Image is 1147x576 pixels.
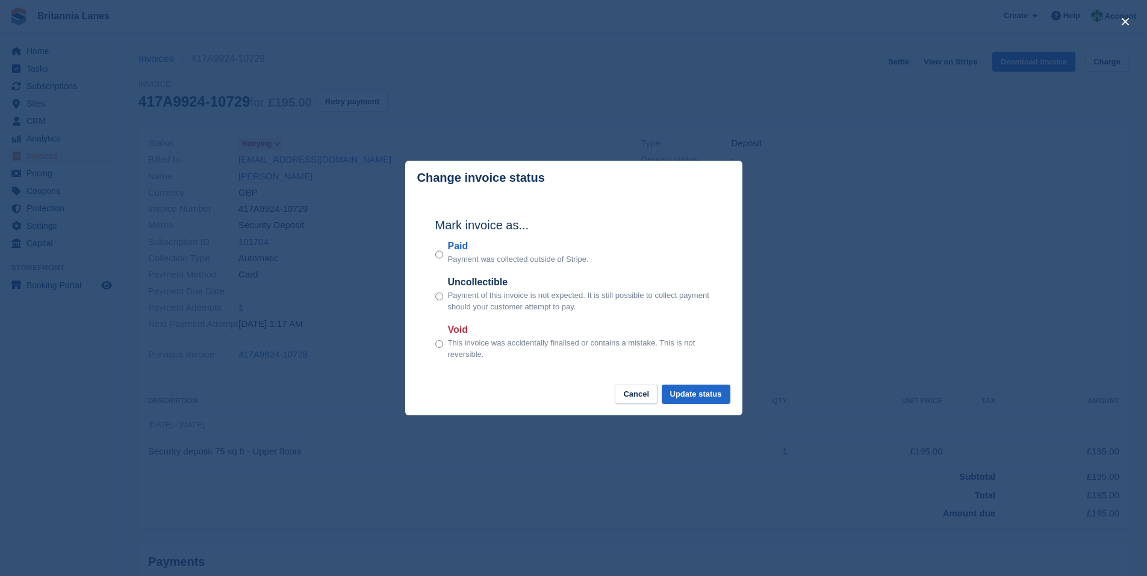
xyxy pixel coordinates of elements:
h2: Mark invoice as... [435,216,712,234]
p: Payment of this invoice is not expected. It is still possible to collect payment should your cust... [448,290,712,313]
p: This invoice was accidentally finalised or contains a mistake. This is not reversible. [448,337,712,361]
label: Void [448,323,712,337]
label: Uncollectible [448,275,712,290]
button: Cancel [615,385,657,404]
label: Paid [448,239,589,253]
button: Update status [662,385,730,404]
p: Payment was collected outside of Stripe. [448,253,589,265]
p: Change invoice status [417,171,545,185]
button: close [1116,12,1135,31]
